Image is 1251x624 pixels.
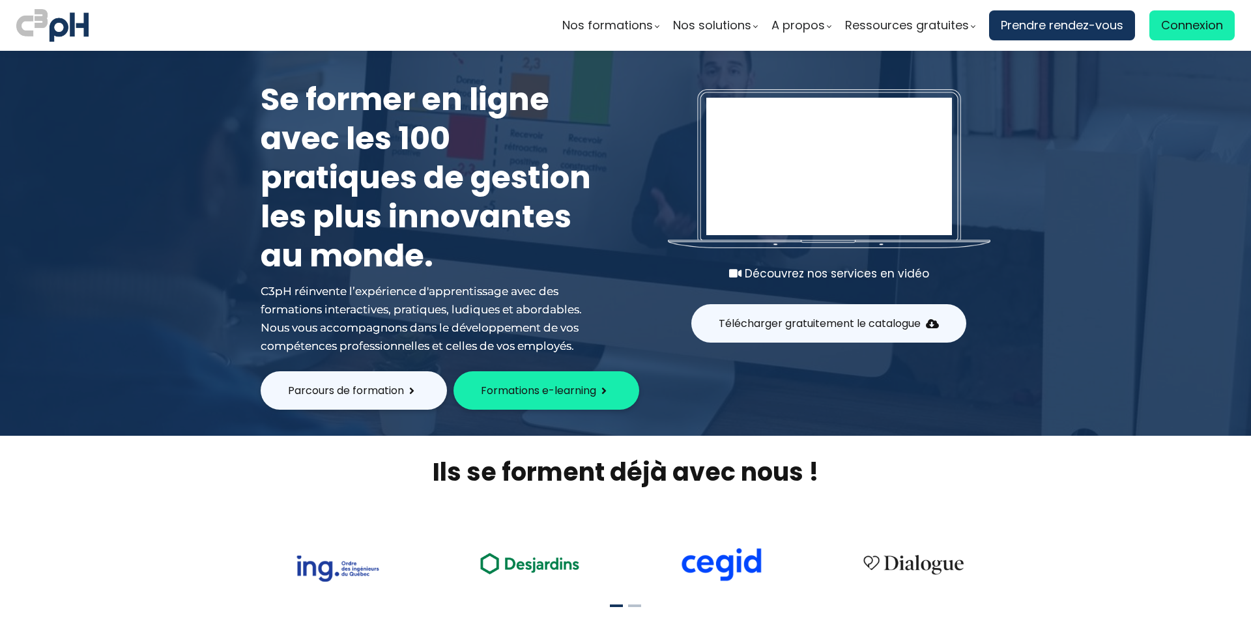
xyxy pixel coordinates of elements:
[453,371,639,410] button: Formations e-learning
[673,16,751,35] span: Nos solutions
[562,16,653,35] span: Nos formations
[1149,10,1235,40] a: Connexion
[261,80,599,276] h1: Se former en ligne avec les 100 pratiques de gestion les plus innovantes au monde.
[1001,16,1123,35] span: Prendre rendez-vous
[288,382,404,399] span: Parcours de formation
[261,371,447,410] button: Parcours de formation
[680,548,763,582] img: cdf238afa6e766054af0b3fe9d0794df.png
[719,315,921,332] span: Télécharger gratuitement le catalogue
[845,16,969,35] span: Ressources gratuites
[855,546,972,582] img: 4cbfeea6ce3138713587aabb8dcf64fe.png
[471,545,588,581] img: ea49a208ccc4d6e7deb170dc1c457f3b.png
[989,10,1135,40] a: Prendre rendez-vous
[244,455,1007,489] h2: Ils se forment déjà avec nous !
[1161,16,1223,35] span: Connexion
[691,304,966,343] button: Télécharger gratuitement le catalogue
[16,7,89,44] img: logo C3PH
[668,264,990,283] div: Découvrez nos services en vidéo
[481,382,596,399] span: Formations e-learning
[261,282,599,355] div: C3pH réinvente l’expérience d'apprentissage avec des formations interactives, pratiques, ludiques...
[296,556,379,582] img: 73f878ca33ad2a469052bbe3fa4fd140.png
[771,16,825,35] span: A propos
